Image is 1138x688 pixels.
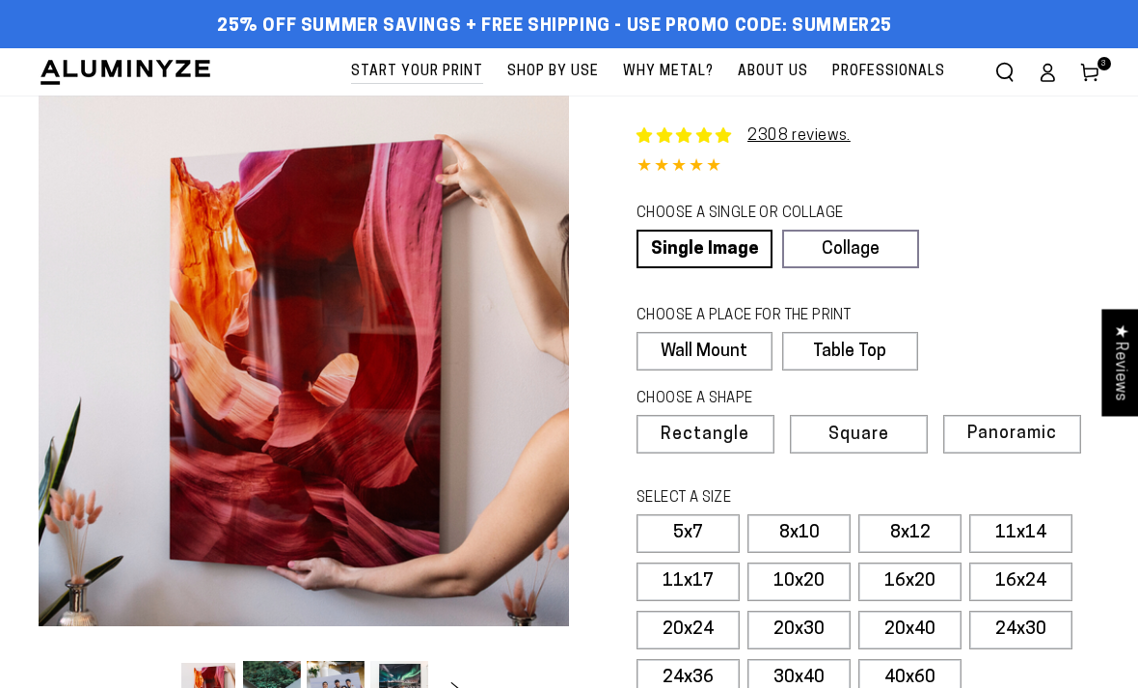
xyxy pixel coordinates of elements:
legend: SELECT A SIZE [637,488,907,509]
a: Why Metal? [613,48,723,96]
div: Click to open Judge.me floating reviews tab [1101,309,1138,416]
label: 5x7 [637,514,740,553]
span: Why Metal? [623,60,714,84]
a: Professionals [823,48,955,96]
label: 20x40 [858,611,962,649]
a: Collage [782,230,918,268]
label: 24x30 [969,611,1072,649]
label: 8x12 [858,514,962,553]
legend: CHOOSE A PLACE FOR THE PRINT [637,306,900,327]
a: 2308 reviews. [637,124,851,148]
label: 20x30 [747,611,851,649]
span: Rectangle [661,427,749,444]
span: Square [828,427,889,444]
span: Panoramic [967,425,1057,443]
label: Table Top [782,332,918,371]
div: 4.85 out of 5.0 stars [637,153,1099,181]
legend: CHOOSE A SINGLE OR COLLAGE [637,204,901,225]
summary: Search our site [984,51,1026,94]
a: Start Your Print [341,48,493,96]
label: Wall Mount [637,332,772,371]
span: About Us [738,60,808,84]
label: 11x14 [969,514,1072,553]
a: Single Image [637,230,772,268]
a: Shop By Use [498,48,609,96]
label: 10x20 [747,563,851,601]
img: Aluminyze [39,58,212,87]
label: 16x20 [858,563,962,601]
label: 11x17 [637,563,740,601]
legend: CHOOSE A SHAPE [637,389,903,410]
span: Start Your Print [351,60,483,84]
a: 2308 reviews. [747,128,851,144]
label: 8x10 [747,514,851,553]
span: Shop By Use [507,60,599,84]
span: 3 [1101,57,1107,70]
label: 16x24 [969,563,1072,601]
span: Professionals [832,60,945,84]
span: 25% off Summer Savings + Free Shipping - Use Promo Code: SUMMER25 [217,16,892,38]
label: 20x24 [637,611,740,649]
a: About Us [728,48,818,96]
